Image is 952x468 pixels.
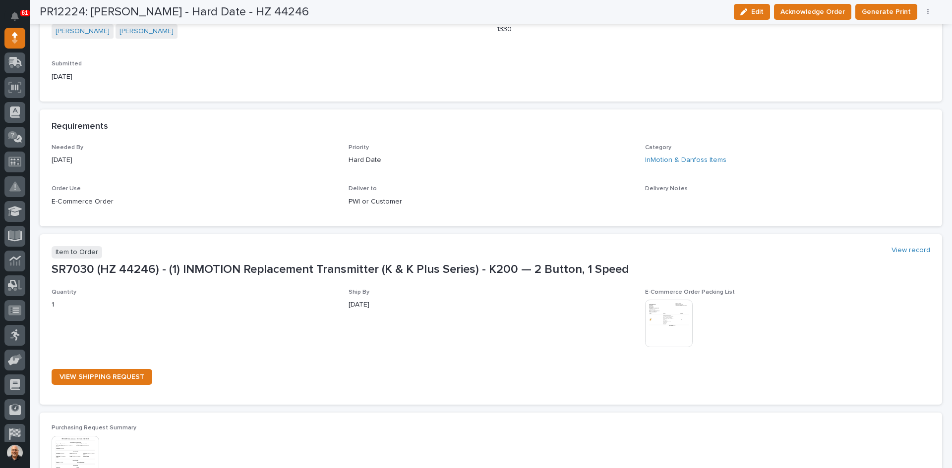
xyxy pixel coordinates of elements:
[59,373,144,380] span: VIEW SHIPPING REQUEST
[119,26,174,37] a: [PERSON_NAME]
[4,6,25,27] button: Notifications
[349,186,377,192] span: Deliver to
[52,262,930,277] p: SR7030 (HZ 44246) - (1) INMOTION Replacement Transmitter (K & K Plus Series) - K200 — 2 Button, 1...
[52,72,485,82] p: [DATE]
[349,145,369,151] span: Priority
[645,186,688,192] span: Delivery Notes
[892,246,930,255] a: View record
[22,9,28,16] p: 61
[497,24,930,35] p: 1330
[52,186,81,192] span: Order Use
[52,369,152,385] a: VIEW SHIPPING REQUEST
[52,155,337,165] p: [DATE]
[349,197,634,207] p: PWI or Customer
[349,155,634,165] p: Hard Date
[52,289,76,295] span: Quantity
[751,7,764,16] span: Edit
[855,4,917,20] button: Generate Print
[4,442,25,463] button: users-avatar
[862,6,911,18] span: Generate Print
[52,246,102,259] p: Item to Order
[52,197,337,207] p: E-Commerce Order
[52,121,108,132] h2: Requirements
[52,61,82,67] span: Submitted
[780,6,845,18] span: Acknowledge Order
[774,4,851,20] button: Acknowledge Order
[645,155,726,165] a: InMotion & Danfoss Items
[56,26,110,37] a: [PERSON_NAME]
[12,12,25,28] div: Notifications61
[52,425,136,431] span: Purchasing Request Summary
[52,145,83,151] span: Needed By
[734,4,770,20] button: Edit
[349,300,634,310] p: [DATE]
[52,300,337,310] p: 1
[40,5,309,19] h2: PR12224: [PERSON_NAME] - Hard Date - HZ 44246
[645,145,671,151] span: Category
[645,289,735,295] span: E-Commerce Order Packing List
[349,289,369,295] span: Ship By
